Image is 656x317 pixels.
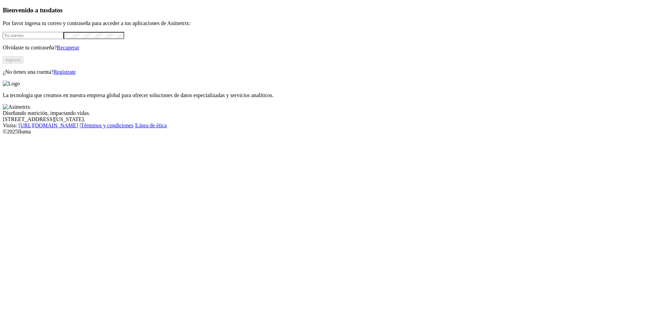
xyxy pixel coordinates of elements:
a: Línea de ética [136,122,167,128]
a: Recuperar [57,45,79,50]
a: Términos y condiciones [81,122,133,128]
input: Tu correo [3,32,63,39]
div: © 2025 Iluma [3,129,653,135]
div: [STREET_ADDRESS][US_STATE]. [3,116,653,122]
p: La tecnología que creamos en nuestra empresa global para ofrecer soluciones de datos especializad... [3,92,653,98]
p: Por favor ingresa tu correo y contraseña para acceder a tus aplicaciones de Asimetrix: [3,20,653,26]
h3: Bienvenido a tus [3,7,653,14]
img: Asimetrix [3,104,30,110]
p: ¿No tienes una cuenta? [3,69,653,75]
button: Ingresa [3,56,23,63]
div: Diseñando nutrición, impactando vidas. [3,110,653,116]
a: [URL][DOMAIN_NAME] [19,122,78,128]
p: Olvidaste tu contraseña? [3,45,653,51]
div: Visita : | | [3,122,653,129]
span: datos [48,7,63,14]
img: Logo [3,81,20,87]
a: Regístrate [54,69,76,75]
